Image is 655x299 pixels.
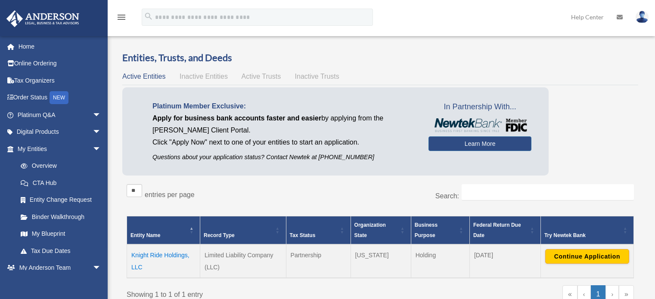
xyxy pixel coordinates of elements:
[286,244,351,278] td: Partnership
[127,216,200,244] th: Entity Name: Activate to invert sorting
[428,136,531,151] a: Learn More
[122,51,638,65] h3: Entities, Trusts, and Deeds
[93,106,110,124] span: arrow_drop_down
[290,232,316,238] span: Tax Status
[93,140,110,158] span: arrow_drop_down
[6,106,114,123] a: Platinum Q&Aarrow_drop_down
[12,225,110,243] a: My Blueprint
[93,123,110,141] span: arrow_drop_down
[545,249,629,264] button: Continue Application
[6,259,114,277] a: My Anderson Teamarrow_drop_down
[200,216,286,244] th: Record Type: Activate to sort
[116,12,127,22] i: menu
[433,118,527,132] img: NewtekBankLogoSM.png
[4,10,82,27] img: Anderson Advisors Platinum Portal
[428,100,531,114] span: In Partnership With...
[540,216,633,244] th: Try Newtek Bank : Activate to sort
[152,152,416,163] p: Questions about your application status? Contact Newtek at [PHONE_NUMBER]
[286,216,351,244] th: Tax Status: Activate to sort
[411,244,469,278] td: Holding
[6,55,114,72] a: Online Ordering
[152,100,416,112] p: Platinum Member Exclusive:
[411,216,469,244] th: Business Purpose: Activate to sort
[242,73,281,80] span: Active Trusts
[12,242,110,259] a: Tax Due Dates
[145,191,195,198] label: entries per page
[351,244,411,278] td: [US_STATE]
[93,259,110,277] span: arrow_drop_down
[152,136,416,148] p: Click "Apply Now" next to one of your entities to start an application.
[127,244,200,278] td: Knight Ride Holdings, LLC
[180,73,228,80] span: Inactive Entities
[6,89,114,107] a: Order StatusNEW
[152,114,321,122] span: Apply for business bank accounts faster and easier
[6,72,114,89] a: Tax Organizers
[544,230,621,240] div: Try Newtek Bank
[6,123,114,141] a: Digital Productsarrow_drop_down
[12,191,110,209] a: Entity Change Request
[6,140,110,157] a: My Entitiesarrow_drop_down
[295,73,339,80] span: Inactive Trusts
[435,192,459,200] label: Search:
[116,15,127,22] a: menu
[12,174,110,191] a: CTA Hub
[469,216,540,244] th: Federal Return Due Date: Activate to sort
[351,216,411,244] th: Organization State: Activate to sort
[354,222,386,238] span: Organization State
[12,157,106,175] a: Overview
[152,112,416,136] p: by applying from the [PERSON_NAME] Client Portal.
[6,38,114,55] a: Home
[122,73,165,80] span: Active Entities
[200,244,286,278] td: Limited Liability Company (LLC)
[473,222,521,238] span: Federal Return Due Date
[50,91,68,104] div: NEW
[144,12,153,21] i: search
[204,232,235,238] span: Record Type
[12,208,110,225] a: Binder Walkthrough
[469,244,540,278] td: [DATE]
[415,222,438,238] span: Business Purpose
[636,11,649,23] img: User Pic
[130,232,160,238] span: Entity Name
